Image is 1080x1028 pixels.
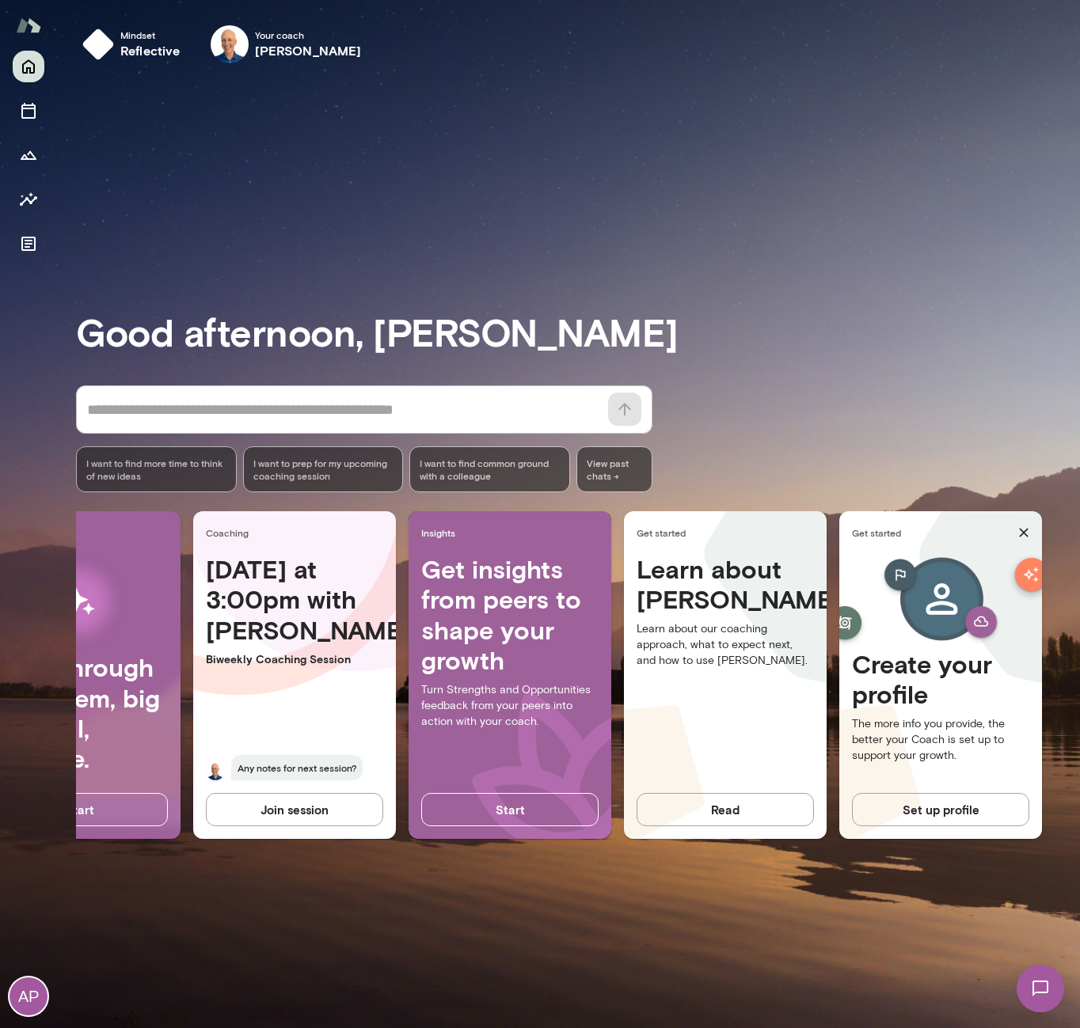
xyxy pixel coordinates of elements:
[637,554,814,615] h4: Learn about [PERSON_NAME]
[409,446,570,492] div: I want to find common ground with a colleague
[200,19,373,70] div: Mark LazenYour coach[PERSON_NAME]
[13,228,44,260] button: Documents
[13,139,44,171] button: Growth Plan
[13,184,44,215] button: Insights
[10,977,48,1015] div: AP
[120,28,181,41] span: Mindset
[206,651,383,667] p: Biweekly Coaching Session
[231,755,363,780] span: Any notes for next session?
[576,446,652,492] span: View past chats ->
[206,526,390,539] span: Coaching
[243,446,404,492] div: I want to prep for my upcoming coaching session
[421,554,599,676] h4: Get insights from peers to shape your growth
[120,41,181,60] h6: reflective
[76,19,193,70] button: Mindsetreflective
[852,793,1029,826] button: Set up profile
[206,554,383,645] h4: [DATE] at 3:00pm with [PERSON_NAME]
[421,682,599,730] p: Turn Strengths and Opportunities feedback from your peers into action with your coach.
[211,25,249,63] img: Mark Lazen
[852,526,1012,539] span: Get started
[421,526,605,539] span: Insights
[76,446,237,492] div: I want to find more time to think of new ideas
[421,793,599,826] button: Start
[255,28,362,41] span: Your coach
[9,552,150,652] img: AI Workflows
[420,457,560,482] span: I want to find common ground with a colleague
[253,457,394,482] span: I want to prep for my upcoming coaching session
[255,41,362,60] h6: [PERSON_NAME]
[637,621,814,669] p: Learn about our coaching approach, what to expect next, and how to use [PERSON_NAME].
[82,28,114,60] img: mindset
[858,554,1023,649] img: Create profile
[637,526,820,539] span: Get started
[86,457,226,482] span: I want to find more time to think of new ideas
[852,716,1029,764] p: The more info you provide, the better your Coach is set up to support your growth.
[16,10,41,40] img: Mento
[206,761,225,780] img: Mark
[76,309,1080,354] h3: Good afternoon, [PERSON_NAME]
[13,95,44,127] button: Sessions
[13,51,44,82] button: Home
[206,793,383,826] button: Join session
[852,649,1029,710] h4: Create your profile
[637,793,814,826] button: Read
